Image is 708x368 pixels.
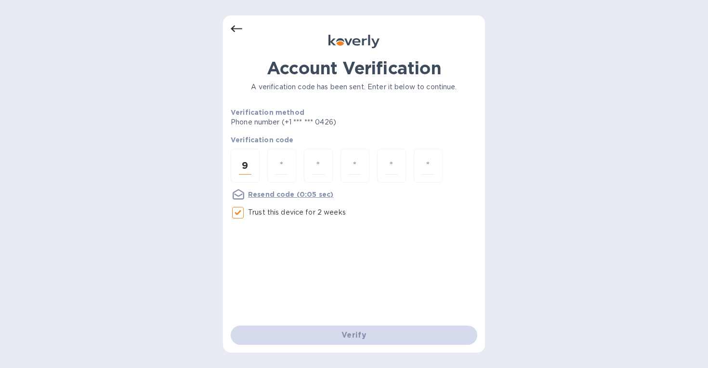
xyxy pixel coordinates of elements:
p: Verification code [231,135,477,145]
p: Trust this device for 2 weeks [248,207,346,218]
u: Resend code (0:05 sec) [248,191,333,198]
b: Verification method [231,109,304,116]
h1: Account Verification [231,58,477,78]
p: Phone number (+1 *** *** 0426) [231,117,410,127]
p: A verification code has been sent. Enter it below to continue. [231,82,477,92]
